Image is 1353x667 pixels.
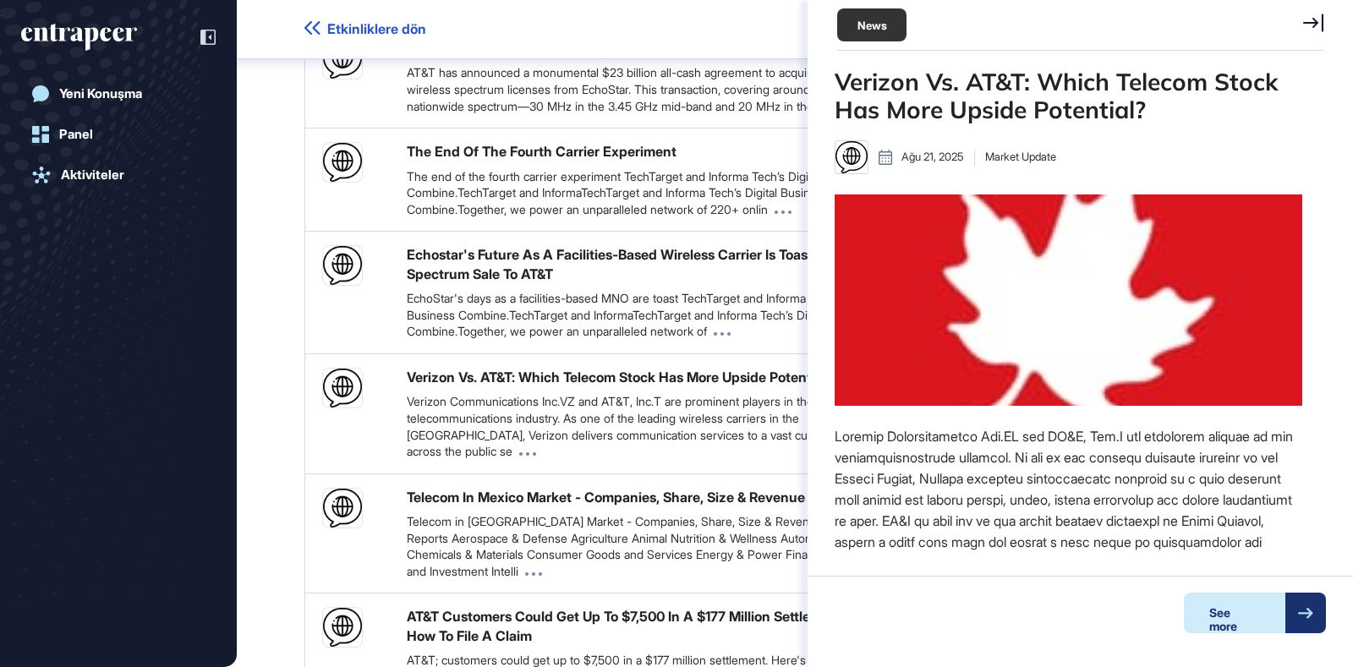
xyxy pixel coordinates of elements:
[974,149,1056,166] div: Market Update
[835,68,1326,123] div: Verizon Vs. AT&T: Which Telecom Stock Has More Upside Potential?
[21,77,216,111] a: Yeni Konuşma
[407,368,834,386] div: Verizon Vs. AT&T: Which Telecom Stock Has More Upside Potential?
[61,167,124,183] div: Aktiviteler
[59,86,142,101] div: Yeni Konuşma
[1184,593,1326,633] a: See more
[407,245,891,283] div: Echostar's Future As A Facilities-Based Wireless Carrier Is Toast Amid Spectrum Sale To AT&T
[407,142,676,161] div: The End Of The Fourth Carrier Experiment
[59,127,93,142] div: Panel
[837,8,907,41] div: News
[407,64,891,114] div: AT&T has announced a monumental $23 billion all-cash agreement to acquire significant wireless sp...
[407,607,891,645] div: AT&T Customers Could Get Up To $7,500 In A $177 Million Settlement. Here's How To File A Claim
[323,608,362,647] img: placeholder.png
[304,21,426,37] a: Etkinliklere dön
[1184,593,1285,633] div: See more
[407,168,891,218] div: The end of the fourth carrier experiment TechTarget and Informa Tech’s Digital Business Combine.T...
[407,488,842,506] div: Telecom In Mexico Market - Companies, Share, Size & Revenue 2030
[21,24,137,51] div: entrapeer-logo
[21,118,216,151] a: Panel
[323,143,362,182] img: placeholder.png
[835,194,1302,406] img: apple-touch-icon.png
[323,369,362,407] img: placeholder.png
[407,393,891,459] div: Verizon Communications Inc.VZ and AT&T, Inc.T are prominent players in the telecommunications ind...
[323,489,362,528] img: placeholder.png
[835,141,868,173] img: placeholder.png
[407,290,891,340] div: EchoStar's days as a facilities-based MNO are toast TechTarget and Informa Tech’s Digital Busines...
[327,21,426,37] span: Etkinliklere dön
[21,158,216,192] a: Aktiviteler
[407,513,891,579] div: Telecom in [GEOGRAPHIC_DATA] Market - Companies, Share, Size & Revenue 2030 Reports Aerospace & D...
[323,246,362,285] img: placeholder.png
[879,149,964,166] div: Ağu 21, 2025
